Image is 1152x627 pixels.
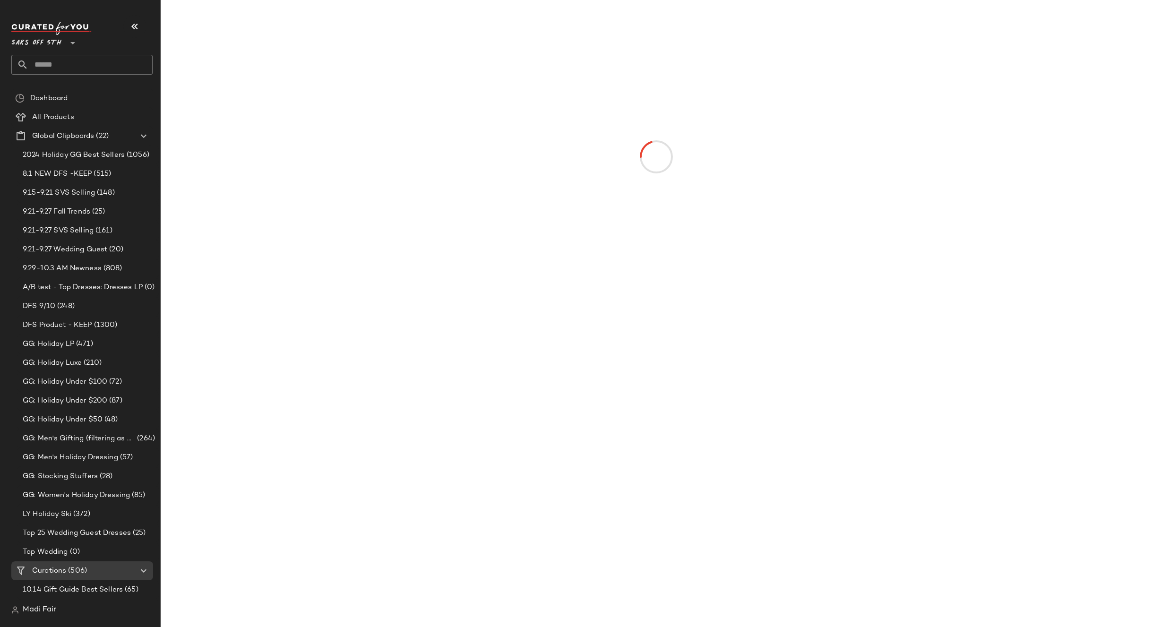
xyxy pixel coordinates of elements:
span: 9.21-9.27 SVS Selling [23,225,94,236]
span: (515) [92,169,111,180]
span: 9.21-9.27 Wedding Guest [23,244,107,255]
span: GG: Men's Gifting (filtering as women's) [23,433,135,444]
span: (210) [82,358,102,369]
span: (85) [130,490,146,501]
span: 9.21-9.27 Fall Trends [23,206,90,217]
img: svg%3e [15,94,25,103]
span: 8.1 NEW DFS -KEEP [23,169,92,180]
span: (471) [74,339,93,350]
span: GG: Holiday Luxe [23,358,82,369]
span: (1300) [92,320,118,331]
span: GG: Holiday LP [23,339,74,350]
span: LY Holiday Ski [23,509,71,520]
span: (25) [131,528,146,539]
span: (87) [107,395,122,406]
span: (0) [143,282,155,293]
span: Madi Fair [23,604,56,616]
span: (148) [95,188,115,198]
span: (264) [135,433,155,444]
span: (57) [118,452,133,463]
span: All Products [32,112,74,123]
span: (808) [102,263,122,274]
span: (25) [90,206,105,217]
span: GG: Holiday Under $200 [23,395,107,406]
span: (22) [94,131,109,142]
span: Curations [32,566,66,576]
span: (28) [98,471,113,482]
img: cfy_white_logo.C9jOOHJF.svg [11,22,92,35]
span: 10.14 Gift Guide Best Sellers [23,584,123,595]
span: Global Clipboards [32,131,94,142]
span: GG: Holiday Under $100 [23,377,107,387]
img: svg%3e [11,606,19,614]
span: (0) [68,547,80,558]
span: 9.15-9.21 SVS Selling [23,188,95,198]
span: (372) [71,509,90,520]
span: (161) [94,225,112,236]
span: 9.29-10.3 AM Newness [23,263,102,274]
span: GG: Women's Holiday Dressing [23,490,130,501]
span: (72) [107,377,122,387]
span: DFS Product - KEEP [23,320,92,331]
span: Dashboard [30,93,68,104]
span: (248) [55,301,75,312]
span: A/B test - Top Dresses: Dresses LP [23,282,143,293]
span: (506) [66,566,87,576]
span: (65) [123,584,138,595]
span: 2024 Holiday GG Best Sellers [23,150,125,161]
span: GG: Stocking Stuffers [23,471,98,482]
span: (1056) [125,150,149,161]
span: Top 25 Wedding Guest Dresses [23,528,131,539]
span: (20) [107,244,123,255]
span: Saks OFF 5TH [11,32,61,49]
span: GG: Holiday Under $50 [23,414,103,425]
span: Top Wedding [23,547,68,558]
span: DFS 9/10 [23,301,55,312]
span: (48) [103,414,118,425]
span: GG: Men's Holiday Dressing [23,452,118,463]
